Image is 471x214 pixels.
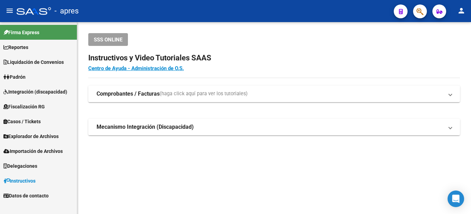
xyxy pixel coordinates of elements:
button: SSS ONLINE [88,33,128,46]
strong: Mecanismo Integración (Discapacidad) [97,123,194,131]
span: Liquidación de Convenios [3,58,64,66]
div: Open Intercom Messenger [448,191,464,207]
span: (haga click aquí para ver los tutoriales) [160,90,248,98]
mat-icon: menu [6,7,14,15]
span: Importación de Archivos [3,147,63,155]
span: Instructivos [3,177,36,185]
mat-expansion-panel-header: Mecanismo Integración (Discapacidad) [88,119,460,135]
span: Delegaciones [3,162,37,170]
h2: Instructivos y Video Tutoriales SAAS [88,51,460,65]
mat-expansion-panel-header: Comprobantes / Facturas(haga click aquí para ver los tutoriales) [88,86,460,102]
span: Explorador de Archivos [3,133,59,140]
span: Integración (discapacidad) [3,88,67,96]
span: Casos / Tickets [3,118,41,125]
strong: Comprobantes / Facturas [97,90,160,98]
span: - apres [54,3,79,19]
mat-icon: person [457,7,465,15]
a: Centro de Ayuda - Administración de O.S. [88,65,184,71]
span: SSS ONLINE [94,37,122,43]
span: Padrón [3,73,26,81]
span: Reportes [3,43,28,51]
span: Fiscalización RG [3,103,45,110]
span: Datos de contacto [3,192,49,200]
span: Firma Express [3,29,39,36]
